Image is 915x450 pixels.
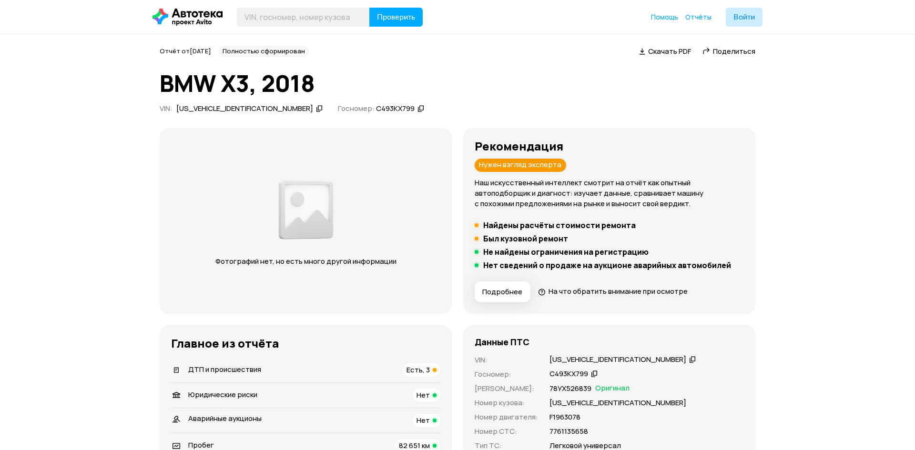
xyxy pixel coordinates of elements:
[685,12,712,21] span: Отчёты
[685,12,712,22] a: Отчёты
[188,440,214,450] span: Пробег
[538,286,688,296] a: На что обратить внимание при осмотре
[188,413,262,423] span: Аварийные аукционы
[475,355,538,365] p: VIN :
[475,178,744,209] p: Наш искусственный интеллект смотрит на отчёт как опытный автоподборщик и диагност: изучает данные...
[188,364,261,374] span: ДТП и происшествия
[206,256,406,267] p: Фотографий нет, но есть много другой информации
[713,46,755,56] span: Поделиться
[549,286,688,296] span: На что обратить внимание при осмотре
[369,8,423,27] button: Проверить
[549,398,686,408] p: [US_VEHICLE_IDENTIFICATION_NUMBER]
[651,12,678,21] span: Помощь
[160,47,211,55] span: Отчёт от [DATE]
[702,46,755,56] a: Поделиться
[338,103,375,113] span: Госномер:
[549,426,588,437] p: 7761135658
[475,426,538,437] p: Номер СТС :
[377,13,415,21] span: Проверить
[475,140,744,153] h3: Рекомендация
[726,8,762,27] button: Войти
[475,383,538,394] p: [PERSON_NAME] :
[483,260,731,270] h5: Нет сведений о продаже на аукционе аварийных автомобилей
[483,234,568,243] h5: Был кузовной ремонт
[549,369,588,379] div: С493КХ799
[651,12,678,22] a: Помощь
[417,415,430,425] span: Нет
[595,383,630,394] span: Оригинал
[237,8,370,27] input: VIN, госномер, номер кузова
[549,355,686,365] div: [US_VEHICLE_IDENTIFICATION_NUMBER]
[475,159,566,172] div: Нужен взгляд эксперта
[483,247,649,257] h5: Не найдены ограничения на регистрацию
[160,103,173,113] span: VIN :
[219,46,309,57] div: Полностью сформирован
[475,369,538,380] p: Госномер :
[482,287,522,297] span: Подробнее
[475,337,529,347] h4: Данные ПТС
[475,398,538,408] p: Номер кузова :
[475,412,538,422] p: Номер двигателя :
[417,390,430,400] span: Нет
[188,390,257,400] span: Юридические риски
[549,383,591,394] p: 78УХ526839
[407,365,430,375] span: Есть, 3
[171,337,440,350] h3: Главное из отчёта
[639,46,691,56] a: Скачать PDF
[376,104,415,114] div: С493КХ799
[549,412,580,422] p: F1963078
[176,104,313,114] div: [US_VEHICLE_IDENTIFICATION_NUMBER]
[648,46,691,56] span: Скачать PDF
[276,175,336,245] img: d89e54fb62fcf1f0.png
[160,70,755,96] h1: BMW X3, 2018
[475,281,530,302] button: Подробнее
[733,13,755,21] span: Войти
[483,220,636,230] h5: Найдены расчёты стоимости ремонта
